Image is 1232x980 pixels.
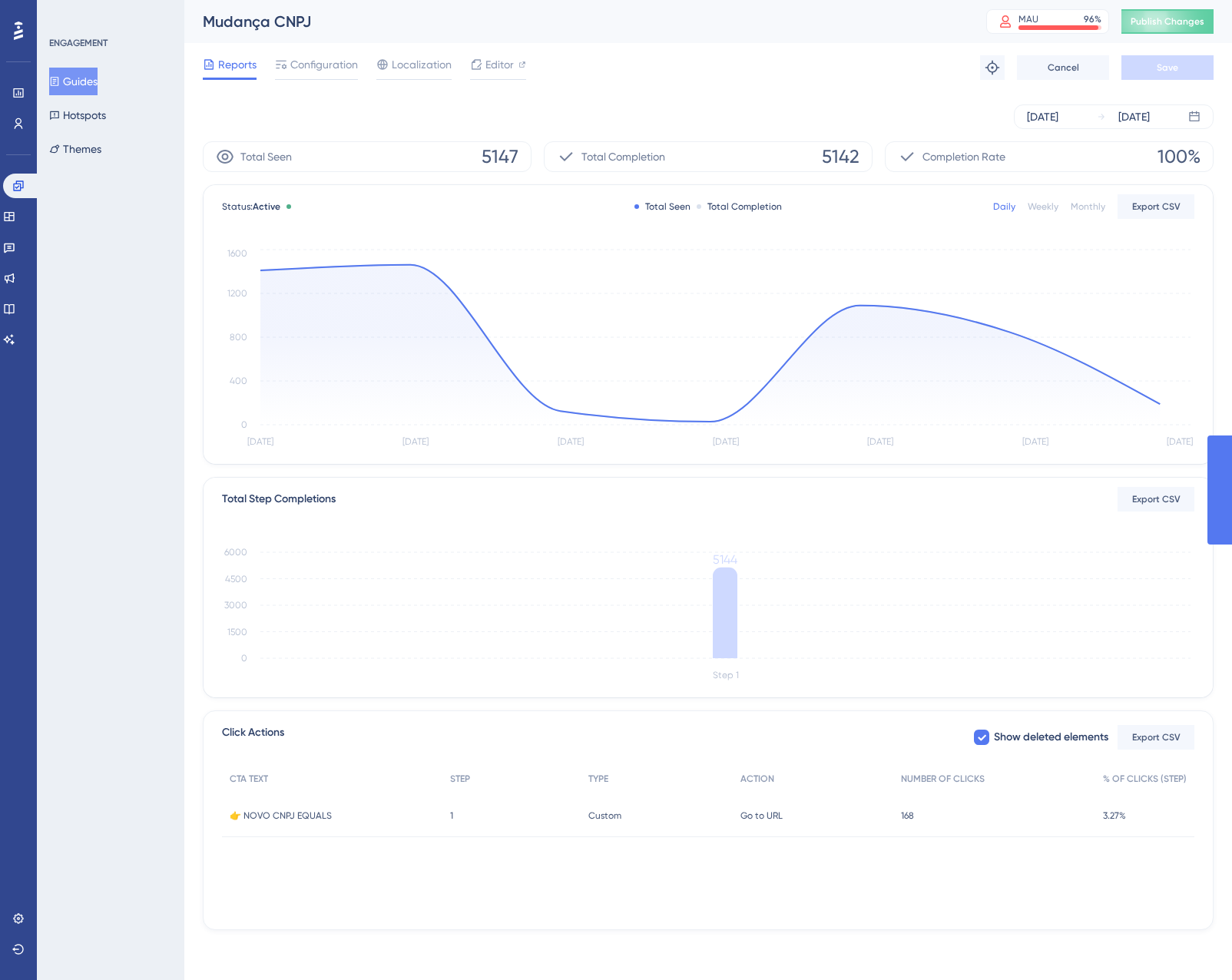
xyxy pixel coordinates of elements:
[230,332,247,343] tspan: 800
[1157,144,1201,169] span: 100%
[230,809,332,822] span: 👉 NOVO CNPJ EQUALS
[402,436,429,447] tspan: [DATE]
[450,809,453,822] span: 1
[241,653,247,664] tspan: 0
[1118,725,1194,750] button: Export CSV
[1131,15,1204,28] span: Publish Changes
[558,436,584,447] tspan: [DATE]
[49,68,98,95] button: Guides
[224,547,247,558] tspan: 6000
[713,670,739,680] tspan: Step 1
[222,200,280,213] span: Status:
[713,552,737,567] tspan: 5144
[1103,773,1187,785] span: % OF CLICKS (STEP)
[1132,731,1181,743] span: Export CSV
[993,200,1015,213] div: Daily
[49,101,106,129] button: Hotspots
[485,55,514,74] span: Editor
[224,600,247,611] tspan: 3000
[1121,55,1214,80] button: Save
[222,490,336,508] div: Total Step Completions
[1017,55,1109,80] button: Cancel
[225,574,247,584] tspan: 4500
[227,248,247,259] tspan: 1600
[222,723,284,751] span: Click Actions
[227,627,247,637] tspan: 1500
[1167,919,1214,965] iframe: UserGuiding AI Assistant Launcher
[1071,200,1105,213] div: Monthly
[450,773,470,785] span: STEP
[1103,809,1126,822] span: 3.27%
[1167,436,1193,447] tspan: [DATE]
[740,773,774,785] span: ACTION
[713,436,739,447] tspan: [DATE]
[203,11,948,32] div: Mudança CNPJ
[241,419,247,430] tspan: 0
[1018,13,1038,25] div: MAU
[1022,436,1048,447] tspan: [DATE]
[290,55,358,74] span: Configuration
[240,147,292,166] span: Total Seen
[49,37,108,49] div: ENGAGEMENT
[867,436,893,447] tspan: [DATE]
[994,728,1108,747] span: Show deleted elements
[1132,493,1181,505] span: Export CSV
[634,200,691,213] div: Total Seen
[230,773,268,785] span: CTA TEXT
[822,144,859,169] span: 5142
[49,135,101,163] button: Themes
[1121,9,1214,34] button: Publish Changes
[1118,108,1150,126] div: [DATE]
[1118,194,1194,219] button: Export CSV
[697,200,782,213] div: Total Completion
[482,144,518,169] span: 5147
[588,773,608,785] span: TYPE
[392,55,452,74] span: Localization
[1084,13,1101,25] div: 96 %
[1118,487,1194,512] button: Export CSV
[1027,108,1058,126] div: [DATE]
[227,288,247,299] tspan: 1200
[1028,200,1058,213] div: Weekly
[218,55,257,74] span: Reports
[581,147,665,166] span: Total Completion
[740,809,783,822] span: Go to URL
[230,376,247,386] tspan: 400
[1157,61,1178,74] span: Save
[588,809,621,822] span: Custom
[1048,61,1079,74] span: Cancel
[901,773,985,785] span: NUMBER OF CLICKS
[1132,200,1181,213] span: Export CSV
[922,147,1005,166] span: Completion Rate
[253,201,280,212] span: Active
[901,809,914,822] span: 168
[247,436,273,447] tspan: [DATE]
